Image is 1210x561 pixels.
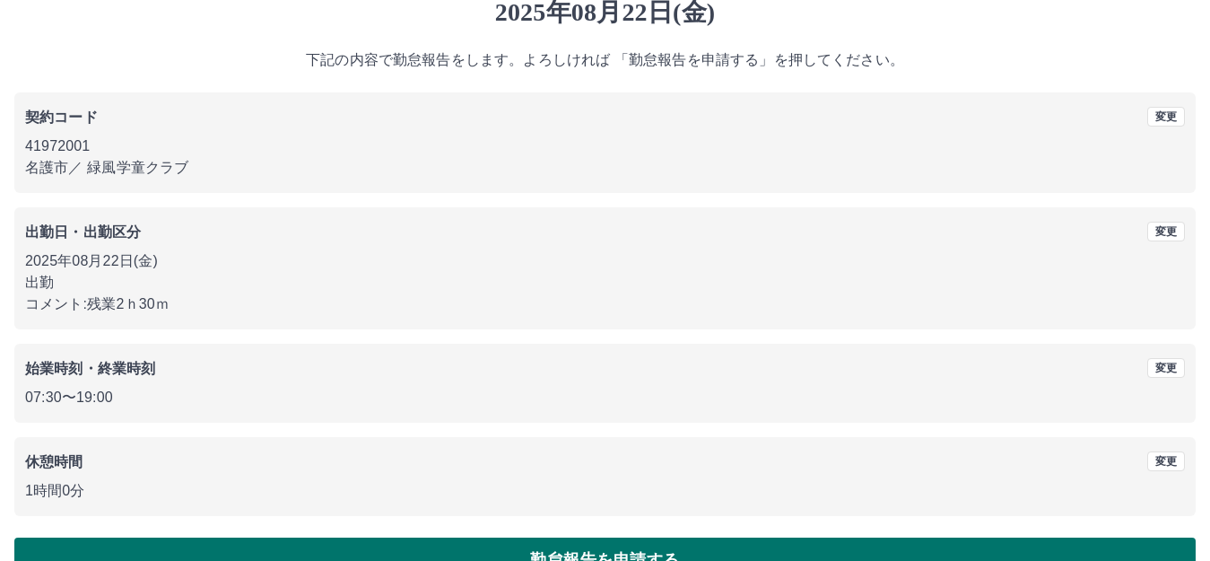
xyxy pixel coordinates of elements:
p: 1時間0分 [25,480,1185,502]
p: 2025年08月22日(金) [25,250,1185,272]
p: コメント: 残業2ｈ30ｍ [25,294,1185,315]
p: 41972001 [25,136,1185,157]
p: 07:30 〜 19:00 [25,387,1185,408]
b: 契約コード [25,110,98,125]
button: 変更 [1147,222,1185,241]
b: 出勤日・出勤区分 [25,224,141,240]
b: 休憩時間 [25,454,83,469]
p: 下記の内容で勤怠報告をします。よろしければ 「勤怠報告を申請する」を押してください。 [14,49,1196,71]
p: 名護市 ／ 緑風学童クラブ [25,157,1185,179]
p: 出勤 [25,272,1185,294]
button: 変更 [1147,358,1185,378]
b: 始業時刻・終業時刻 [25,361,155,376]
button: 変更 [1147,107,1185,127]
button: 変更 [1147,451,1185,471]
